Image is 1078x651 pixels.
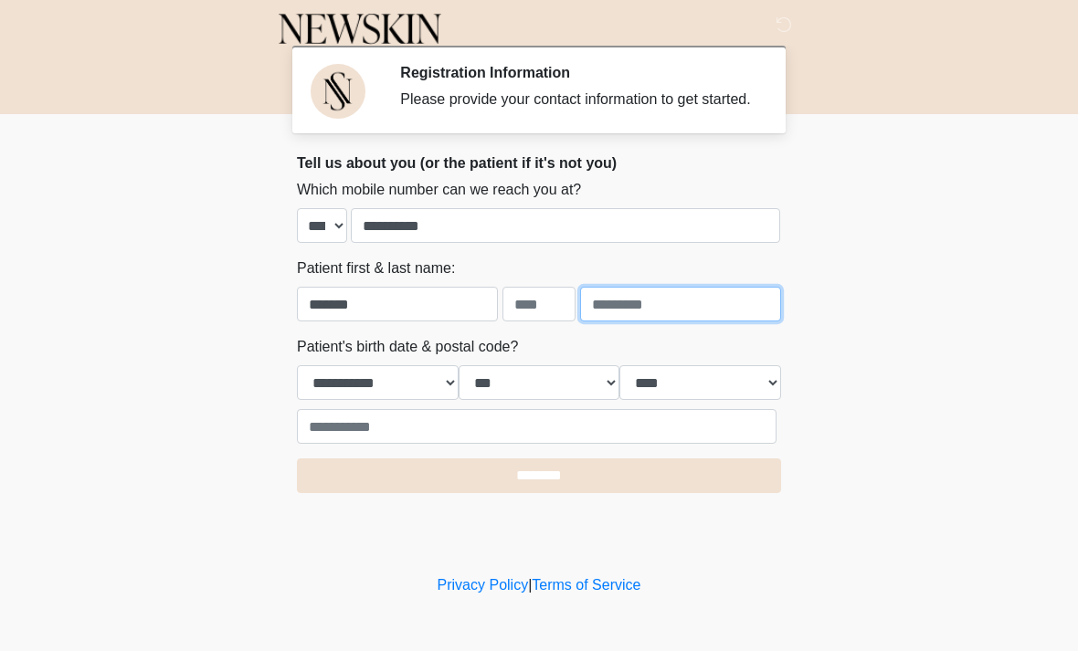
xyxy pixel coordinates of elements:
[297,336,518,358] label: Patient's birth date & postal code?
[532,577,640,593] a: Terms of Service
[297,154,781,172] h2: Tell us about you (or the patient if it's not you)
[528,577,532,593] a: |
[279,14,441,45] img: Newskin Logo
[297,257,455,279] label: Patient first & last name:
[311,64,365,119] img: Agent Avatar
[400,89,754,110] div: Please provide your contact information to get started.
[297,179,581,201] label: Which mobile number can we reach you at?
[400,64,754,81] h2: Registration Information
[438,577,529,593] a: Privacy Policy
